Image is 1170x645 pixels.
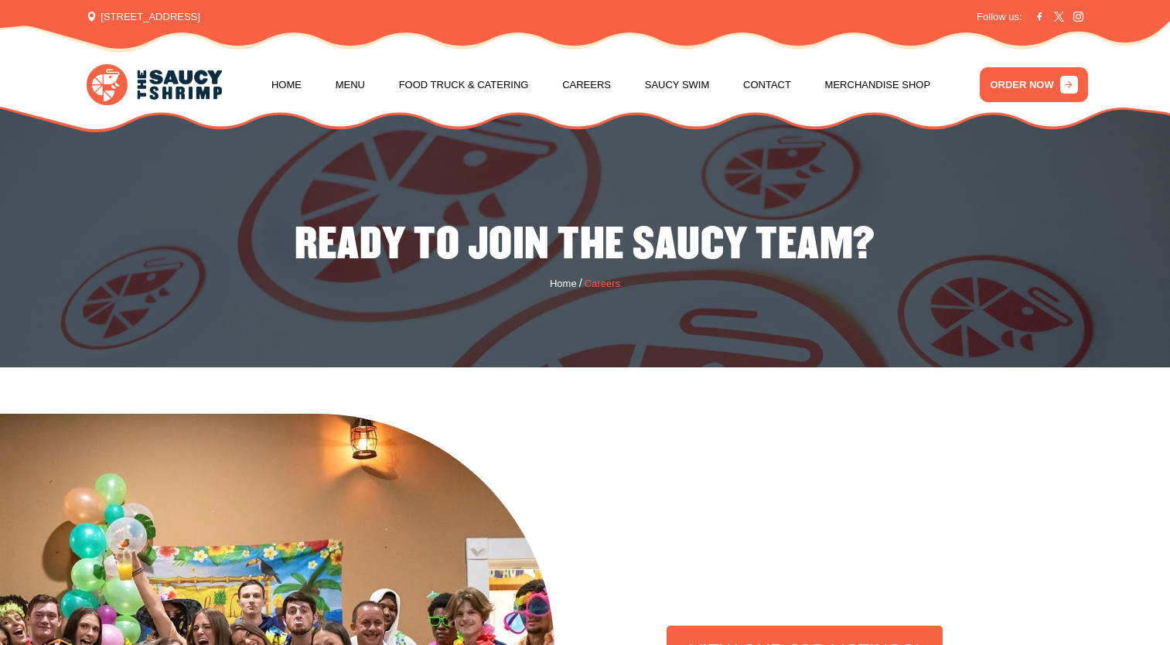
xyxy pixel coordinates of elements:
[585,276,620,292] span: Careers
[87,9,200,25] span: [STREET_ADDRESS]
[825,56,931,114] a: Merchandise Shop
[743,56,791,114] a: Contact
[336,56,365,114] a: Menu
[12,220,1158,271] h2: READY TO JOIN THE SAUCY TEAM?
[579,275,582,292] span: /
[399,56,529,114] a: Food Truck & Catering
[87,64,222,105] img: logo
[977,9,1022,25] span: Follow us:
[645,56,710,114] a: Saucy Swim
[980,67,1089,102] a: ORDER NOW
[271,56,302,114] a: Home
[562,56,611,114] a: Careers
[550,276,577,292] a: Home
